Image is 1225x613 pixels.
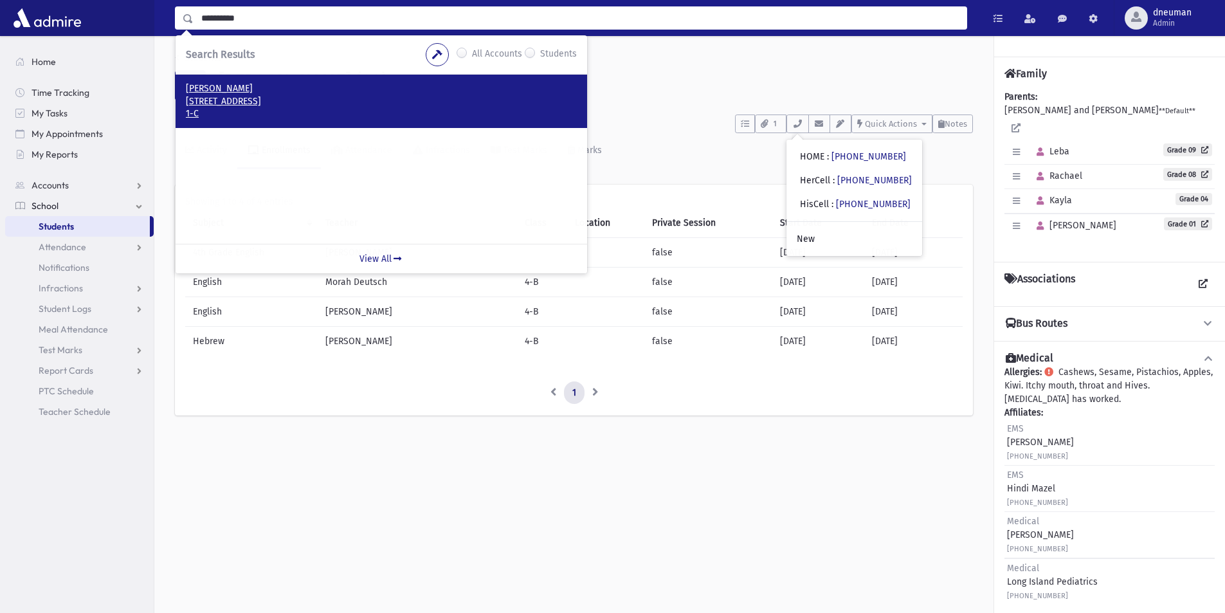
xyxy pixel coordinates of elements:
th: Private Session [644,208,772,238]
a: Notifications [5,257,154,278]
h1: [PERSON_NAME] (04) [219,70,973,92]
td: false [644,267,772,297]
a: My Appointments [5,124,154,144]
span: Medical [1007,563,1039,574]
td: English [185,267,318,297]
b: Parents: [1004,91,1037,102]
nav: breadcrumb [175,51,221,70]
td: Morah Deutsch [318,267,517,297]
button: Notes [932,114,973,133]
small: [PHONE_NUMBER] [1007,452,1068,461]
td: English [185,297,318,326]
a: Time Tracking [5,82,154,103]
span: EMS [1007,470,1024,480]
span: Leba [1031,146,1069,157]
span: My Appointments [32,128,103,140]
td: [DATE] [864,297,963,326]
p: [PERSON_NAME] [186,82,577,95]
a: PTC Schedule [5,381,154,401]
div: HOME [800,150,906,163]
h4: Family [1004,68,1047,80]
span: School [32,200,59,212]
small: [PHONE_NUMBER] [1007,499,1068,507]
td: 4-B [517,297,567,326]
a: Meal Attendance [5,319,154,340]
div: Cashews, Sesame, Pistachios, Apples, Kiwi. Itchy mouth, throat and Hives. [MEDICAL_DATA] has worked. [1004,365,1215,605]
span: : [831,199,833,210]
label: All Accounts [472,47,522,62]
a: [PERSON_NAME] [STREET_ADDRESS] 1-C [186,82,577,120]
span: Kayla [1031,195,1072,206]
button: 1 [755,114,786,133]
a: 1 [564,381,585,405]
span: Quick Actions [865,119,917,129]
p: [STREET_ADDRESS] [186,95,577,108]
h4: Bus Routes [1006,317,1067,331]
a: Accounts [5,175,154,196]
input: Search [194,6,966,30]
span: Home [32,56,56,68]
th: Start Date [772,208,864,238]
span: Report Cards [39,365,93,376]
a: Report Cards [5,360,154,381]
th: Location [567,208,644,238]
div: Z [175,70,206,101]
a: Students [175,53,221,64]
a: Infractions [5,278,154,298]
button: Bus Routes [1004,317,1215,331]
span: Meal Attendance [39,324,108,335]
small: [PHONE_NUMBER] [1007,545,1068,553]
a: [PHONE_NUMBER] [836,199,911,210]
span: Accounts [32,179,69,191]
span: Grade 04 [1175,193,1212,205]
td: [PERSON_NAME] [318,297,517,326]
a: Home [5,51,154,72]
td: 4-B [517,267,567,297]
span: Rachael [1031,170,1082,181]
div: [PERSON_NAME] [1007,422,1074,462]
a: New [786,227,922,251]
div: [PERSON_NAME] and [PERSON_NAME] [1004,90,1215,252]
label: Students [540,47,577,62]
span: Attendance [39,241,86,253]
a: [PHONE_NUMBER] [831,151,906,162]
h4: Medical [1006,352,1053,365]
span: Infractions [39,282,83,294]
button: Quick Actions [851,114,932,133]
td: [DATE] [772,326,864,356]
td: [PERSON_NAME] [318,326,517,356]
td: [DATE] [864,267,963,297]
a: Teacher Schedule [5,401,154,422]
td: 4-B [517,326,567,356]
div: Hindi Mazel [1007,468,1068,509]
button: Medical [1004,352,1215,365]
a: View all Associations [1192,273,1215,296]
td: [DATE] [864,326,963,356]
p: 1-C [186,107,577,120]
td: false [644,237,772,267]
div: HisCell [800,197,911,211]
div: Long Island Pediatrics [1007,562,1098,602]
b: Allergies: [1004,367,1042,378]
h4: Associations [1004,273,1075,296]
td: [DATE] [772,297,864,326]
span: Test Marks [39,344,82,356]
span: : [833,175,835,186]
div: HerCell [800,174,912,187]
div: [PERSON_NAME] [1007,515,1074,555]
a: Grade 09 [1163,143,1212,156]
span: My Tasks [32,107,68,119]
td: [DATE] [772,237,864,267]
a: Test Marks [5,340,154,360]
td: false [644,297,772,326]
a: Attendance [5,237,154,257]
span: EMS [1007,423,1024,434]
a: [PHONE_NUMBER] [837,175,912,186]
a: View All [176,244,587,273]
a: Grade 01 [1164,217,1212,230]
a: Activity [175,133,237,169]
span: Students [39,221,74,232]
span: Notifications [39,262,89,273]
a: Grade 08 [1163,168,1212,181]
td: false [644,326,772,356]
